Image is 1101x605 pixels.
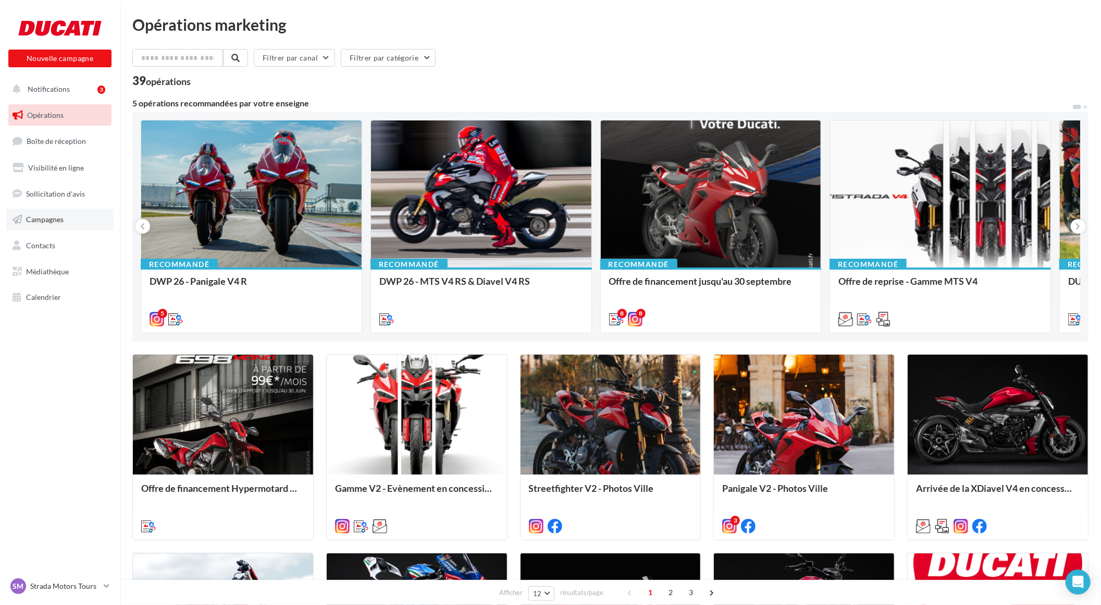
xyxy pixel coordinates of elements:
[600,259,677,270] div: Recommandé
[636,309,646,318] div: 8
[642,584,659,601] span: 1
[6,235,114,257] a: Contacts
[838,276,1042,297] div: Offre de reprise - Gamme MTS V4
[28,84,70,93] span: Notifications
[6,78,109,100] button: Notifications 3
[662,584,679,601] span: 2
[499,588,523,598] span: Afficher
[141,483,305,504] div: Offre de financement Hypermotard 698 Mono
[341,49,436,67] button: Filtrer par catégorie
[379,276,583,297] div: DWP 26 - MTS V4 RS & Diavel V4 RS
[6,104,114,126] a: Opérations
[8,50,112,67] button: Nouvelle campagne
[30,581,100,591] p: Strada Motors Tours
[617,309,627,318] div: 8
[146,77,191,86] div: opérations
[132,75,191,87] div: 39
[6,209,114,231] a: Campagnes
[97,86,105,94] div: 3
[830,259,907,270] div: Recommandé
[27,137,86,146] span: Boîte de réception
[731,516,740,525] div: 3
[722,483,886,504] div: Panigale V2 - Photos Ville
[26,241,55,250] span: Contacts
[335,483,499,504] div: Gamme V2 - Evènement en concession
[158,309,167,318] div: 5
[150,276,353,297] div: DWP 26 - Panigale V4 R
[26,189,85,198] span: Sollicitation d'avis
[26,267,69,276] span: Médiathèque
[254,49,335,67] button: Filtrer par canal
[26,293,61,301] span: Calendrier
[6,261,114,283] a: Médiathèque
[132,17,1088,32] div: Opérations marketing
[683,584,699,601] span: 3
[6,183,114,205] a: Sollicitation d'avis
[916,483,1080,504] div: Arrivée de la XDiavel V4 en concession
[370,259,448,270] div: Recommandé
[560,588,603,598] span: résultats/page
[132,99,1072,107] div: 5 opérations recommandées par votre enseigne
[6,286,114,308] a: Calendrier
[528,586,555,601] button: 12
[8,576,112,596] a: SM Strada Motors Tours
[28,163,84,172] span: Visibilité en ligne
[6,130,114,152] a: Boîte de réception
[13,581,24,591] span: SM
[6,157,114,179] a: Visibilité en ligne
[529,483,692,504] div: Streetfighter V2 - Photos Ville
[609,276,813,297] div: Offre de financement jusqu'au 30 septembre
[141,259,218,270] div: Recommandé
[1066,570,1091,595] div: Open Intercom Messenger
[27,111,64,119] span: Opérations
[533,589,542,598] span: 12
[26,215,64,224] span: Campagnes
